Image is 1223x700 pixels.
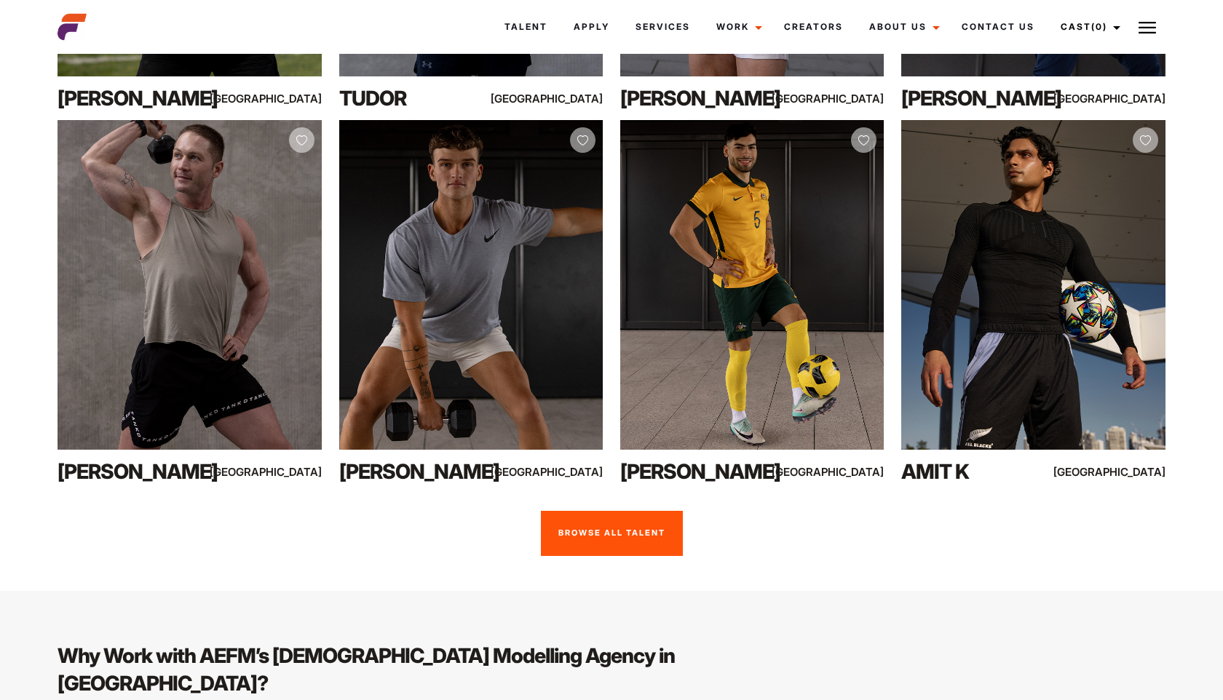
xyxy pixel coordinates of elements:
[771,7,856,47] a: Creators
[901,457,1059,486] div: Amit K
[1091,21,1107,32] span: (0)
[1048,7,1129,47] a: Cast(0)
[805,463,884,481] div: [GEOGRAPHIC_DATA]
[561,7,622,47] a: Apply
[339,457,497,486] div: [PERSON_NAME]
[58,457,215,486] div: [PERSON_NAME]
[1086,90,1165,108] div: [GEOGRAPHIC_DATA]
[491,7,561,47] a: Talent
[523,463,603,481] div: [GEOGRAPHIC_DATA]
[805,90,884,108] div: [GEOGRAPHIC_DATA]
[620,457,778,486] div: [PERSON_NAME]
[242,463,322,481] div: [GEOGRAPHIC_DATA]
[620,84,778,113] div: [PERSON_NAME]
[58,642,790,697] h3: Why Work with AEFM’s [DEMOGRAPHIC_DATA] Modelling Agency in [GEOGRAPHIC_DATA]?
[339,84,497,113] div: Tudor
[541,511,683,556] a: Browse all talent
[622,7,703,47] a: Services
[703,7,771,47] a: Work
[523,90,603,108] div: [GEOGRAPHIC_DATA]
[1086,463,1165,481] div: [GEOGRAPHIC_DATA]
[949,7,1048,47] a: Contact Us
[242,90,322,108] div: [GEOGRAPHIC_DATA]
[1139,19,1156,36] img: Burger icon
[856,7,949,47] a: About Us
[901,84,1059,113] div: [PERSON_NAME]
[58,12,87,41] img: cropped-aefm-brand-fav-22-square.png
[58,84,215,113] div: [PERSON_NAME]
